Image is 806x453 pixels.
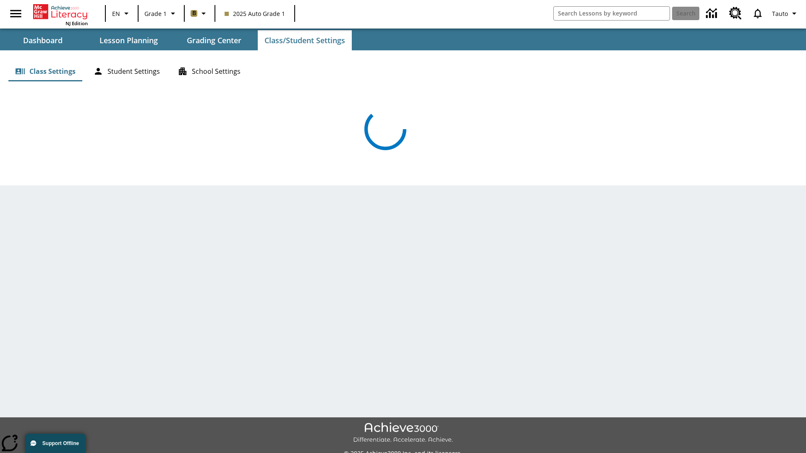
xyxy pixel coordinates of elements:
[141,6,181,21] button: Grade: Grade 1, Select a grade
[112,9,120,18] span: EN
[86,30,170,50] button: Lesson Planning
[8,61,798,81] div: Class/Student Settings
[225,9,285,18] span: 2025 Auto Grade 1
[99,36,158,45] span: Lesson Planning
[769,6,803,21] button: Profile/Settings
[264,36,345,45] span: Class/Student Settings
[33,3,88,20] a: Home
[8,61,82,81] button: Class Settings
[192,8,196,18] span: B
[258,30,352,50] button: Class/Student Settings
[108,6,135,21] button: Language: EN, Select a language
[187,6,212,21] button: Boost Class color is light brown. Change class color
[187,36,241,45] span: Grading Center
[25,434,86,453] button: Support Offline
[1,30,85,50] button: Dashboard
[42,440,79,446] span: Support Offline
[3,1,28,26] button: Open side menu
[701,2,724,25] a: Data Center
[86,61,167,81] button: Student Settings
[171,61,247,81] button: School Settings
[65,20,88,26] span: NJ Edition
[353,422,453,444] img: Achieve3000 Differentiate Accelerate Achieve
[772,9,788,18] span: Tauto
[144,9,167,18] span: Grade 1
[554,7,670,20] input: search field
[172,30,256,50] button: Grading Center
[724,2,747,25] a: Resource Center, Will open in new tab
[33,3,88,26] div: Home
[23,36,63,45] span: Dashboard
[747,3,769,24] a: Notifications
